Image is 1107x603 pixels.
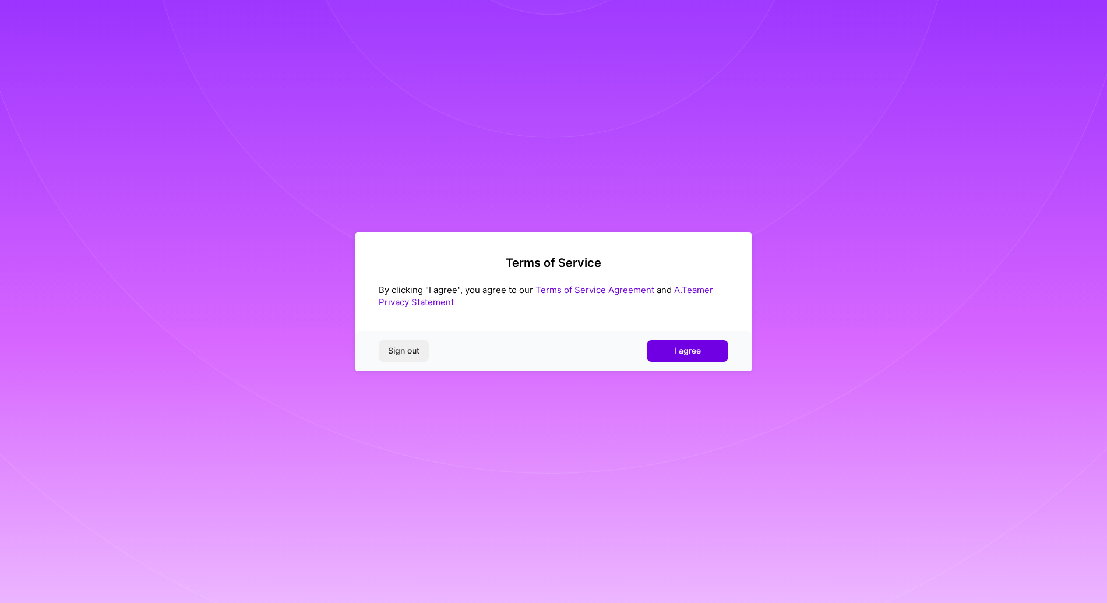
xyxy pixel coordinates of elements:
a: Terms of Service Agreement [535,284,654,295]
span: Sign out [388,345,419,357]
div: By clicking "I agree", you agree to our and [379,284,728,308]
button: Sign out [379,340,429,361]
button: I agree [647,340,728,361]
span: I agree [674,345,701,357]
h2: Terms of Service [379,256,728,270]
